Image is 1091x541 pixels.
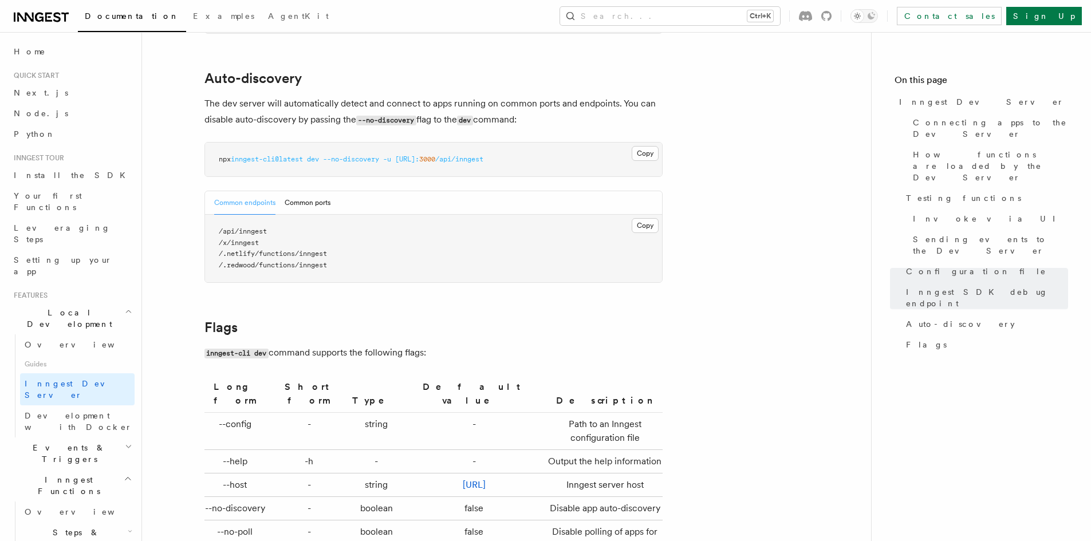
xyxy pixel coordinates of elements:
span: Features [9,291,48,300]
td: --help [204,450,271,473]
span: Inngest Functions [9,474,124,497]
td: Path to an Inngest configuration file [543,413,662,450]
td: - [270,473,348,497]
a: [URL] [463,479,486,490]
td: - [405,450,543,473]
span: inngest-cli@latest [231,155,303,163]
span: Configuration file [906,266,1046,277]
a: Node.js [9,103,135,124]
a: AgentKit [261,3,336,31]
span: Connecting apps to the Dev Server [913,117,1068,140]
td: --config [204,413,271,450]
span: /api/inngest [435,155,483,163]
a: Setting up your app [9,250,135,282]
a: Development with Docker [20,405,135,437]
button: Copy [632,218,659,233]
a: Flags [204,319,238,335]
a: Inngest Dev Server [895,92,1068,112]
td: - [270,413,348,450]
a: Overview [20,501,135,522]
td: --no-discovery [204,497,271,520]
span: Testing functions [906,192,1021,204]
span: Overview [25,340,143,349]
a: Inngest SDK debug endpoint [901,282,1068,314]
code: dev [457,116,473,125]
a: Sign Up [1006,7,1082,25]
a: Configuration file [901,261,1068,282]
button: Events & Triggers [9,437,135,469]
span: Inngest Dev Server [899,96,1064,108]
span: npx [219,155,231,163]
p: The dev server will automatically detect and connect to apps running on common ports and endpoint... [204,96,663,128]
td: Inngest server host [543,473,662,497]
a: Sending events to the Dev Server [908,229,1068,261]
td: - [348,450,405,473]
code: --no-discovery [356,116,416,125]
td: Disable app auto-discovery [543,497,662,520]
span: Inngest Dev Server [25,379,123,400]
button: Local Development [9,302,135,334]
a: Flags [901,334,1068,355]
span: Inngest tour [9,153,64,163]
td: string [348,473,405,497]
strong: Long form [214,381,257,406]
h4: On this page [895,73,1068,92]
strong: Short form [285,381,334,406]
a: Leveraging Steps [9,218,135,250]
span: -u [383,155,391,163]
span: Local Development [9,307,125,330]
code: inngest-cli dev [204,349,269,358]
strong: Type [352,395,400,406]
td: Output the help information [543,450,662,473]
a: Testing functions [901,188,1068,208]
td: string [348,413,405,450]
span: Flags [906,339,947,350]
span: Overview [25,507,143,516]
span: [URL]: [395,155,419,163]
span: 3000 [419,155,435,163]
span: Documentation [85,11,179,21]
span: Node.js [14,109,68,118]
strong: Description [556,395,653,406]
a: Install the SDK [9,165,135,185]
strong: Default value [423,381,525,406]
span: Your first Functions [14,191,82,212]
span: /.redwood/functions/inngest [219,261,327,269]
a: Examples [186,3,261,31]
a: Contact sales [897,7,1002,25]
button: Search...Ctrl+K [560,7,780,25]
span: Inngest SDK debug endpoint [906,286,1068,309]
span: /x/inngest [219,239,259,247]
span: Leveraging Steps [14,223,111,244]
button: Toggle dark mode [850,9,878,23]
a: Auto-discovery [204,70,302,86]
span: /api/inngest [219,227,267,235]
a: Inngest Dev Server [20,373,135,405]
button: Copy [632,146,659,161]
td: false [405,497,543,520]
kbd: Ctrl+K [747,10,773,22]
a: Home [9,41,135,62]
button: Common endpoints [214,191,275,215]
a: Your first Functions [9,185,135,218]
a: Overview [20,334,135,355]
span: Development with Docker [25,411,132,432]
span: Python [14,129,56,139]
span: How functions are loaded by the Dev Server [913,149,1068,183]
td: -h [270,450,348,473]
span: Events & Triggers [9,442,125,465]
span: --no-discovery [323,155,379,163]
a: Next.js [9,82,135,103]
span: Invoke via UI [913,213,1065,224]
span: Examples [193,11,254,21]
a: How functions are loaded by the Dev Server [908,144,1068,188]
td: boolean [348,497,405,520]
a: Python [9,124,135,144]
span: Guides [20,355,135,373]
a: Documentation [78,3,186,32]
span: Sending events to the Dev Server [913,234,1068,256]
div: Local Development [9,334,135,437]
a: Auto-discovery [901,314,1068,334]
span: Auto-discovery [906,318,1015,330]
p: command supports the following flags: [204,345,663,361]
